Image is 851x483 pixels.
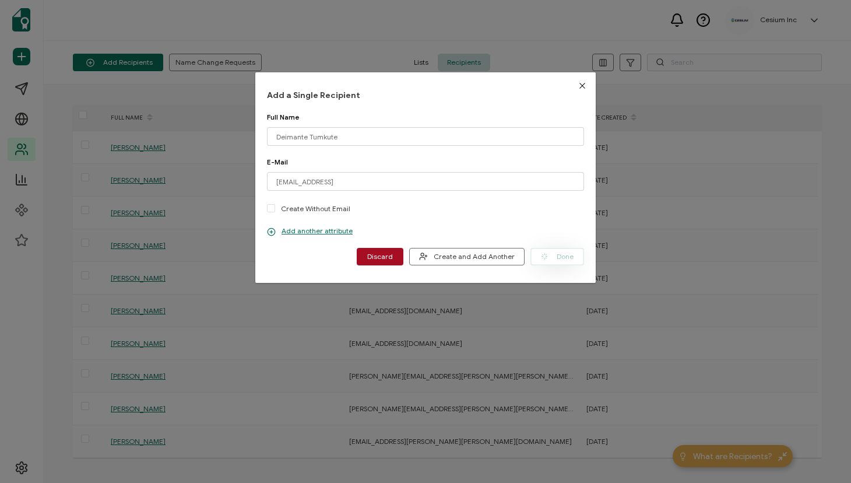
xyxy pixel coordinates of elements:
[267,90,584,101] h1: Add a Single Recipient
[357,248,403,265] button: Discard
[267,127,584,146] input: Jane Doe
[267,172,584,191] input: someone@example.com
[409,248,525,265] button: Create and Add Another
[267,226,353,236] p: Add another attribute
[267,157,288,166] span: E-Mail
[255,72,596,282] div: dialog
[419,252,515,261] span: Create and Add Another
[267,113,300,121] span: Full Name
[793,427,851,483] iframe: Chat Widget
[569,72,596,99] button: Close
[367,253,393,260] span: Discard
[281,203,350,214] p: Create Without Email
